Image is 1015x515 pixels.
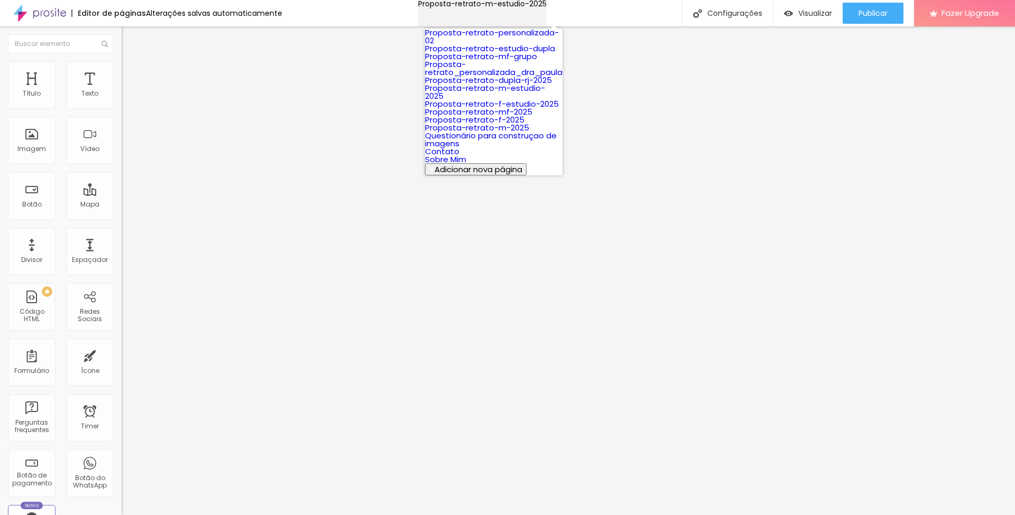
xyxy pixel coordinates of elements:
[80,145,99,153] div: Vídeo
[17,145,46,153] div: Imagem
[8,34,114,53] input: Buscar elemento
[693,9,702,18] img: Icone
[80,201,99,208] div: Mapa
[425,98,559,109] a: Proposta-retrato-f-estudio-2025
[101,41,108,47] img: Icone
[23,90,41,97] div: Título
[21,502,43,509] div: Novo
[425,163,527,175] button: Adicionar nova página
[81,367,99,374] div: Ícone
[425,146,459,157] a: Contato
[72,256,108,264] div: Espaçador
[425,27,559,46] a: Proposta-retrato-personalizada-02
[425,114,524,125] a: Proposta-retrato-f-2025
[425,106,532,117] a: Proposta-retrato-mf-2025
[69,474,110,490] div: Botão do WhatsApp
[843,3,903,24] button: Publicar
[425,51,537,62] a: Proposta-retrato-mf-grupo
[81,423,99,430] div: Timer
[146,10,282,17] div: Alterações salvas automaticamente
[71,10,146,17] div: Editor de páginas
[773,3,843,24] button: Visualizar
[425,82,545,101] a: Proposta-retrato-m-estudio-2025
[425,154,466,165] a: Sobre Mim
[81,90,98,97] div: Texto
[784,9,793,18] img: view-1.svg
[425,74,552,86] a: Proposta-retrato-dupla-rj-2025
[859,9,888,17] span: Publicar
[425,130,557,149] a: Questionário para construçao de imagens
[122,26,1015,515] iframe: Editor
[22,201,42,208] div: Botão
[435,164,522,175] span: Adicionar nova página
[11,308,52,323] div: Código HTML
[425,59,562,78] a: Proposta-retrato_personalizada_dra_paula
[11,472,52,487] div: Botão de pagamento
[798,9,832,17] span: Visualizar
[21,256,42,264] div: Divisor
[11,419,52,434] div: Perguntas frequentes
[69,308,110,323] div: Redes Sociais
[942,8,999,17] span: Fazer Upgrade
[14,367,49,374] div: Formulário
[425,43,555,54] a: Proposta-retrato-estudio-dupla
[425,122,529,133] a: Proposta-retrato-m-2025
